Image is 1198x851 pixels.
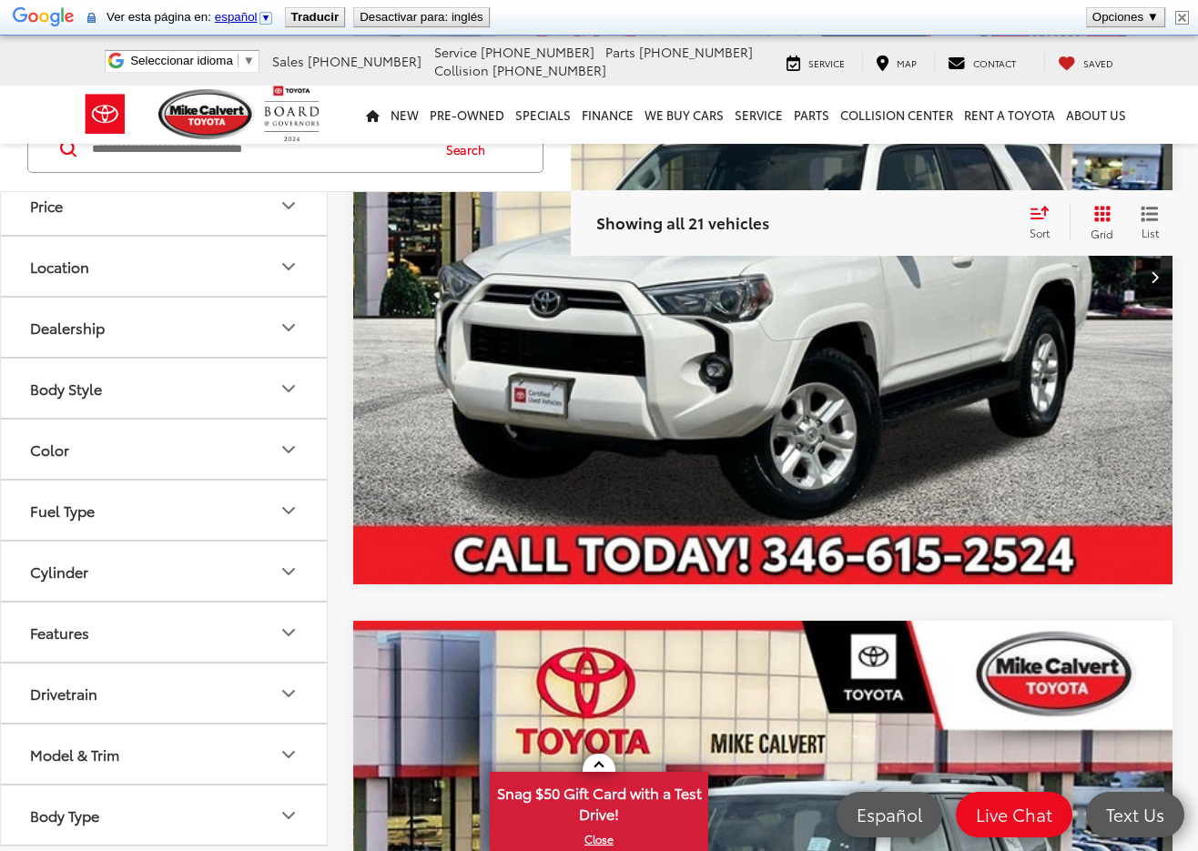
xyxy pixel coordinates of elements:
button: Model & TrimModel & Trim [1,724,329,784]
button: List View [1127,205,1173,241]
button: Search [429,127,512,172]
a: Pre-Owned [424,86,510,144]
span: Service [434,43,477,61]
div: Location [30,258,89,275]
button: DrivetrainDrivetrain [1,664,329,723]
button: FeaturesFeatures [1,603,329,662]
span: Parts [605,43,635,61]
span: [PHONE_NUMBER] [492,61,606,79]
span: Live Chat [967,803,1061,826]
div: Fuel Type [30,501,95,519]
span: Ver esta página en: [107,10,278,24]
a: WE BUY CARS [639,86,729,144]
b: Traducir [291,10,340,24]
button: Grid View [1070,205,1127,241]
span: [PHONE_NUMBER] [639,43,753,61]
a: My Saved Vehicles [1044,53,1127,71]
span: Snag $50 Gift Card with a Test Drive! [492,774,706,829]
div: Fuel Type [278,500,299,522]
a: Español [837,792,942,837]
span: Sales [272,52,304,70]
a: About Us [1061,86,1132,144]
img: Toyota [71,85,139,144]
div: Price [278,195,299,217]
button: PricePrice [1,176,329,235]
div: Dealership [278,317,299,339]
a: New [385,86,424,144]
div: Body Type [278,805,299,826]
div: Drivetrain [278,683,299,704]
a: Seleccionar idioma​ [130,54,255,67]
span: [PHONE_NUMBER] [308,52,421,70]
span: Saved [1083,56,1113,70]
span: Seleccionar idioma [130,54,233,67]
a: Text Us [1086,792,1184,837]
button: Traducir [286,8,345,26]
span: ​ [238,54,239,67]
a: Rent a Toyota [959,86,1061,144]
img: Google Traductor de Google [13,5,75,31]
button: DealershipDealership [1,298,329,357]
button: Fuel TypeFuel Type [1,481,329,540]
span: Text Us [1097,803,1173,826]
div: Drivetrain [30,684,97,702]
div: Model & Trim [278,744,299,765]
button: Opciones ▼ [1087,8,1164,26]
span: ▼ [243,54,255,67]
span: [PHONE_NUMBER] [481,43,594,61]
div: Body Style [278,378,299,400]
button: Body TypeBody Type [1,785,329,845]
a: Service [729,86,788,144]
span: Collision [434,61,489,79]
div: Features [30,623,89,641]
span: Service [808,56,845,70]
img: Mike Calvert Toyota [158,89,255,139]
div: Cylinder [278,561,299,583]
button: CylinderCylinder [1,542,329,601]
a: Service [773,53,858,71]
span: List [1141,225,1159,240]
button: Select sort value [1020,205,1070,241]
a: Contact [934,53,1030,71]
button: Next image [1136,245,1173,309]
img: El contenido de esta página segura se enviará a Google para traducirlo con una conexión segura. [87,11,96,25]
span: Sort [1030,225,1050,240]
a: español [215,10,274,24]
a: Collision Center [835,86,959,144]
a: Parts [788,86,835,144]
img: Cerrar [1175,11,1189,25]
div: Price [30,197,63,214]
span: Showing all 21 vehicles [596,211,769,233]
span: Español [848,803,931,826]
div: Model & Trim [30,745,119,763]
a: Home [360,86,385,144]
div: Color [30,441,69,458]
div: Body Style [30,380,102,397]
button: Body StyleBody Style [1,359,329,418]
div: Color [278,439,299,461]
span: Map [897,56,917,70]
div: Body Type [30,806,99,824]
button: ColorColor [1,420,329,479]
span: Contact [973,56,1016,70]
a: Map [862,53,930,71]
span: español [215,10,258,24]
input: Search by Make, Model, or Keyword [90,127,429,171]
div: Location [278,256,299,278]
div: Dealership [30,319,105,336]
button: Desactivar para: inglés [354,8,489,26]
a: Live Chat [956,792,1072,837]
a: Specials [510,86,576,144]
div: Features [278,622,299,643]
span: Grid [1091,226,1113,241]
button: LocationLocation [1,237,329,296]
div: Cylinder [30,562,88,580]
a: Finance [576,86,639,144]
